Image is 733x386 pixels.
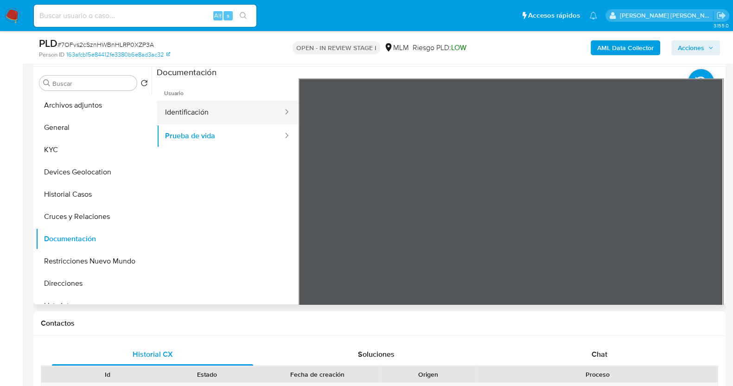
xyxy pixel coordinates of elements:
[591,40,660,55] button: AML Data Collector
[620,11,714,20] p: baltazar.cabreradupeyron@mercadolibre.com.mx
[52,79,133,88] input: Buscar
[671,40,720,55] button: Acciones
[41,319,718,328] h1: Contactos
[57,40,154,49] span: # 7OFvs2cSznHWBnHLRP0XZP3A
[36,161,152,183] button: Devices Geolocation
[36,250,152,272] button: Restricciones Nuevo Mundo
[43,79,51,87] button: Buscar
[293,41,380,54] p: OPEN - IN REVIEW STAGE I
[597,40,654,55] b: AML Data Collector
[227,11,229,20] span: s
[451,42,466,53] span: LOW
[214,11,222,20] span: Alt
[384,43,409,53] div: MLM
[36,139,152,161] button: KYC
[36,295,152,317] button: Lista Interna
[484,370,711,379] div: Proceso
[64,370,151,379] div: Id
[36,94,152,116] button: Archivos adjuntos
[678,40,704,55] span: Acciones
[36,206,152,228] button: Cruces y Relaciones
[164,370,250,379] div: Estado
[34,10,256,22] input: Buscar usuario o caso...
[39,51,64,59] b: Person ID
[589,12,597,19] a: Notificaciones
[413,43,466,53] span: Riesgo PLD:
[716,11,726,20] a: Salir
[713,22,728,29] span: 3.155.0
[592,349,607,360] span: Chat
[263,370,372,379] div: Fecha de creación
[234,9,253,22] button: search-icon
[140,79,148,90] button: Volver al orden por defecto
[66,51,170,59] a: 163afcb15e84412fe3380b6e8ad3ac32
[385,370,472,379] div: Origen
[39,36,57,51] b: PLD
[36,116,152,139] button: General
[36,228,152,250] button: Documentación
[528,11,580,20] span: Accesos rápidos
[133,349,173,360] span: Historial CX
[36,272,152,295] button: Direcciones
[358,349,395,360] span: Soluciones
[36,183,152,206] button: Historial Casos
